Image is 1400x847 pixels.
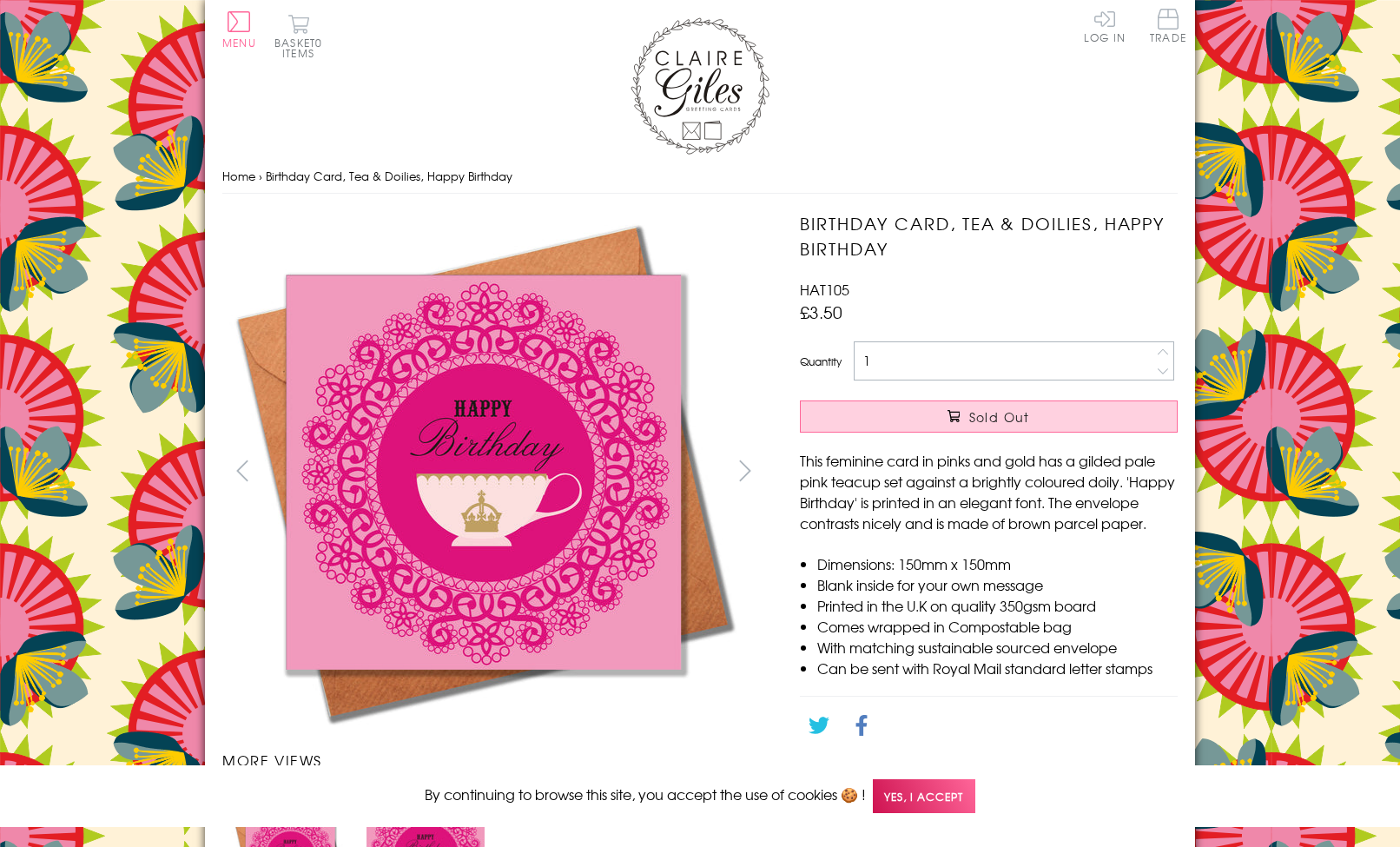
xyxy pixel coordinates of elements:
button: Sold Out [800,400,1178,433]
span: £3.50 [800,300,842,324]
nav: breadcrumbs [222,159,1178,195]
button: Menu [222,11,256,48]
h1: Birthday Card, Tea & Doilies, Happy Birthday [800,211,1178,261]
span: Yes, I accept [873,779,975,813]
li: With matching sustainable sourced envelope [817,637,1178,658]
span: › [259,168,262,184]
li: Blank inside for your own message [817,574,1178,595]
span: 0 items [282,35,322,61]
span: Menu [222,35,256,50]
li: Printed in the U.K on quality 350gsm board [817,595,1178,616]
li: Comes wrapped in Compostable bag [817,616,1178,637]
button: Basket0 items [274,14,322,58]
label: Quantity [800,354,842,369]
span: Sold Out [969,408,1030,426]
button: next [726,451,765,490]
span: Birthday Card, Tea & Doilies, Happy Birthday [266,168,512,184]
a: Go back to the collection [815,762,983,783]
img: Birthday Card, Tea & Doilies, Happy Birthday [222,211,743,732]
a: Trade [1150,9,1186,46]
span: Trade [1150,9,1186,43]
li: Dimensions: 150mm x 150mm [817,553,1178,574]
a: Home [222,168,255,184]
img: Claire Giles Greetings Cards [631,17,769,155]
a: Log In [1084,9,1126,43]
p: This feminine card in pinks and gold has a gilded pale pink teacup set against a brightly coloure... [800,450,1178,533]
h3: More views [222,750,765,771]
button: prev [222,451,261,490]
span: HAT105 [800,279,849,300]
li: Can be sent with Royal Mail standard letter stamps [817,658,1178,678]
